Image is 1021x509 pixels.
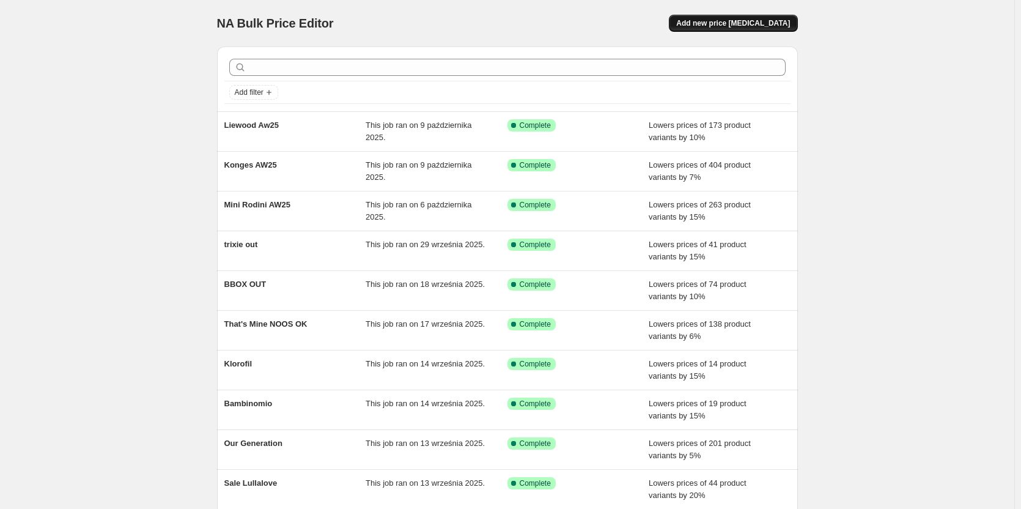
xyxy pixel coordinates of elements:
[366,240,485,249] span: This job ran on 29 września 2025.
[224,280,267,289] span: BBOX OUT
[224,439,282,448] span: Our Generation
[224,160,277,169] span: Konges AW25
[649,399,746,420] span: Lowers prices of 19 product variants by 15%
[520,200,551,210] span: Complete
[366,319,485,329] span: This job ran on 17 września 2025.
[669,15,797,32] button: Add new price [MEDICAL_DATA]
[224,359,252,368] span: Klorofil
[520,478,551,488] span: Complete
[224,319,308,329] span: That's Mine NOOS OK
[649,280,746,301] span: Lowers prices of 74 product variants by 10%
[520,439,551,448] span: Complete
[366,160,471,182] span: This job ran on 9 października 2025.
[224,240,258,249] span: trixie out
[217,17,334,30] span: NA Bulk Price Editor
[224,121,279,130] span: Liewood Aw25
[649,160,751,182] span: Lowers prices of 404 product variants by 7%
[520,359,551,369] span: Complete
[366,121,471,142] span: This job ran on 9 października 2025.
[366,399,485,408] span: This job ran on 14 września 2025.
[520,319,551,329] span: Complete
[235,87,264,97] span: Add filter
[649,319,751,341] span: Lowers prices of 138 product variants by 6%
[520,399,551,409] span: Complete
[649,121,751,142] span: Lowers prices of 173 product variants by 10%
[649,200,751,221] span: Lowers prices of 263 product variants by 15%
[224,200,291,209] span: Mini Rodini AW25
[520,121,551,130] span: Complete
[520,240,551,250] span: Complete
[676,18,790,28] span: Add new price [MEDICAL_DATA]
[229,85,278,100] button: Add filter
[520,280,551,289] span: Complete
[649,359,746,381] span: Lowers prices of 14 product variants by 15%
[224,478,278,488] span: Sale Lullalove
[366,200,471,221] span: This job ran on 6 października 2025.
[366,439,485,448] span: This job ran on 13 września 2025.
[520,160,551,170] span: Complete
[224,399,273,408] span: Bambinomio
[649,240,746,261] span: Lowers prices of 41 product variants by 15%
[649,478,746,500] span: Lowers prices of 44 product variants by 20%
[649,439,751,460] span: Lowers prices of 201 product variants by 5%
[366,478,485,488] span: This job ran on 13 września 2025.
[366,359,485,368] span: This job ran on 14 września 2025.
[366,280,485,289] span: This job ran on 18 września 2025.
